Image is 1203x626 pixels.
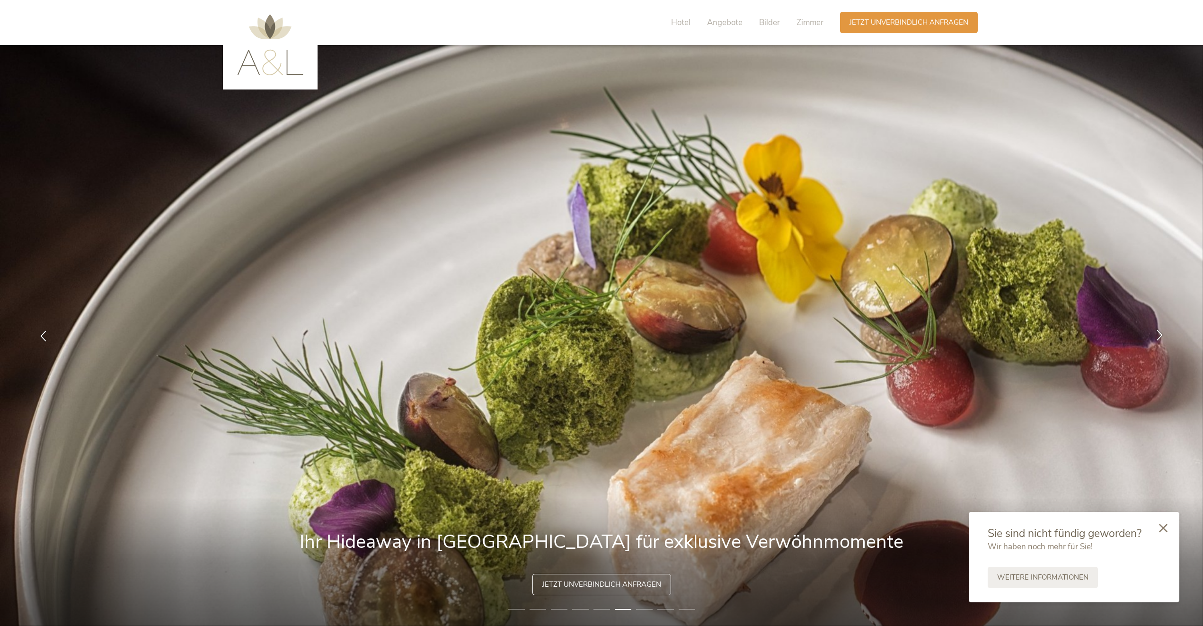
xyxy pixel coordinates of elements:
span: Jetzt unverbindlich anfragen [849,18,968,27]
span: Jetzt unverbindlich anfragen [542,580,661,590]
a: Weitere Informationen [988,567,1098,588]
span: Weitere Informationen [997,572,1088,582]
span: Angebote [707,17,743,28]
span: Bilder [759,17,780,28]
span: Sie sind nicht fündig geworden? [988,526,1141,541]
span: Hotel [671,17,690,28]
span: Zimmer [796,17,823,28]
span: Wir haben noch mehr für Sie! [988,541,1093,552]
img: AMONTI & LUNARIS Wellnessresort [237,14,303,75]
